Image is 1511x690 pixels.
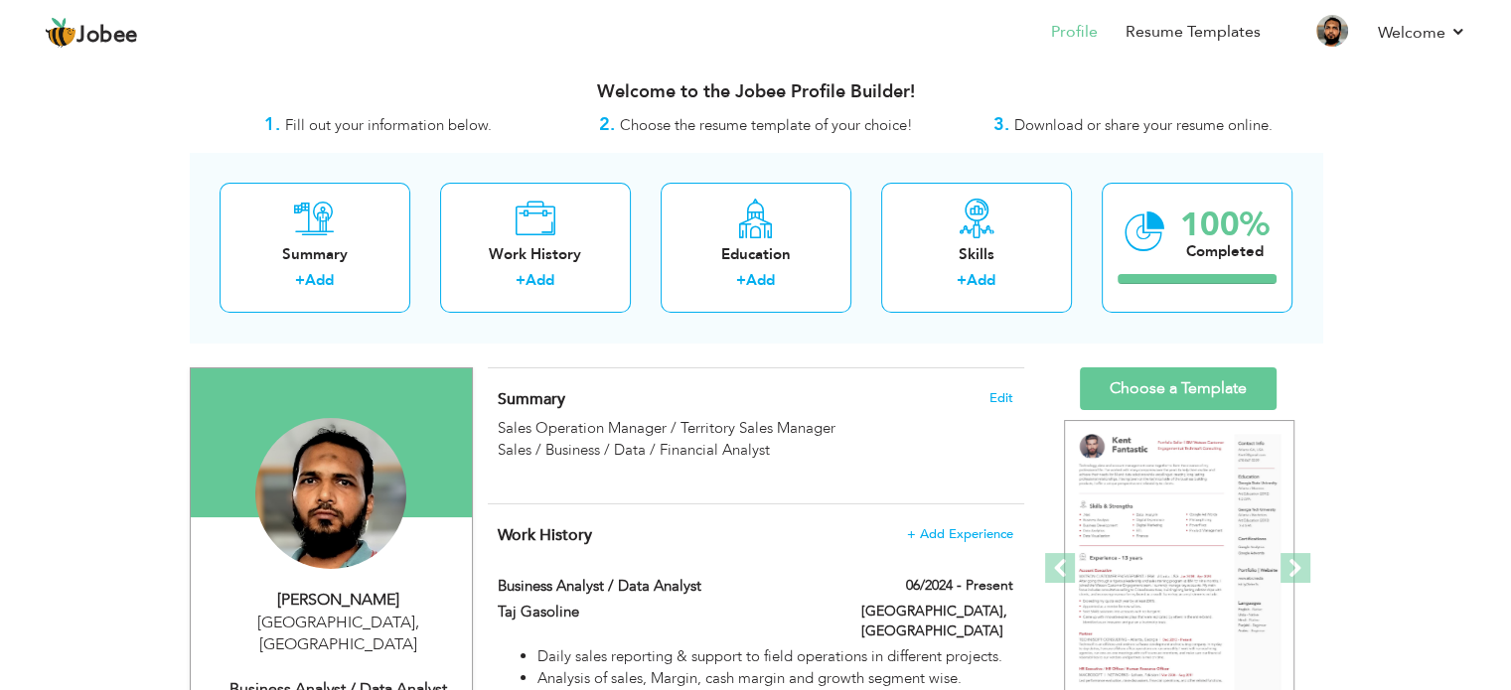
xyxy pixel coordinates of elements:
[1180,241,1270,262] div: Completed
[305,270,334,290] a: Add
[897,244,1056,265] div: Skills
[264,112,280,137] strong: 1.
[498,602,831,622] label: Taj Gasoline
[1316,15,1348,47] img: Profile Img
[76,25,138,47] span: Jobee
[537,646,1012,667] li: Daily sales reporting & support to field operations in different projects.
[415,612,419,633] span: ,
[861,602,1013,641] label: [GEOGRAPHIC_DATA], [GEOGRAPHIC_DATA]
[235,244,394,265] div: Summary
[677,244,835,265] div: Education
[498,388,565,410] span: Summary
[746,270,775,290] a: Add
[498,418,1012,482] div: Sales Operation Manager / Territory Sales Manager Sales / Business / Data / Financial Analyst
[45,17,138,49] a: Jobee
[206,612,472,657] div: [GEOGRAPHIC_DATA] [GEOGRAPHIC_DATA]
[967,270,995,290] a: Add
[285,115,492,135] span: Fill out your information below.
[993,112,1009,137] strong: 3.
[1378,21,1466,45] a: Welcome
[1180,208,1270,241] div: 100%
[599,112,615,137] strong: 2.
[620,115,913,135] span: Choose the resume template of your choice!
[526,270,554,290] a: Add
[537,668,1012,689] li: Analysis of sales, Margin, cash margin and growth segment wise.
[516,270,526,291] label: +
[498,525,1012,545] h4: This helps to show the companies you have worked for.
[456,244,615,265] div: Work History
[957,270,967,291] label: +
[1014,115,1273,135] span: Download or share your resume online.
[1051,21,1098,44] a: Profile
[736,270,746,291] label: +
[45,17,76,49] img: jobee.io
[1126,21,1261,44] a: Resume Templates
[907,527,1013,541] span: + Add Experience
[906,576,1013,596] label: 06/2024 - Present
[1080,367,1277,410] a: Choose a Template
[498,389,1012,409] h4: Adding a summary is a quick and easy way to highlight your experience and interests.
[498,576,831,597] label: Business Analyst / Data Analyst
[295,270,305,291] label: +
[190,82,1322,102] h3: Welcome to the Jobee Profile Builder!
[206,589,472,612] div: [PERSON_NAME]
[498,524,592,546] span: Work History
[255,418,406,569] img: Waqas Ahmed
[989,391,1013,405] span: Edit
